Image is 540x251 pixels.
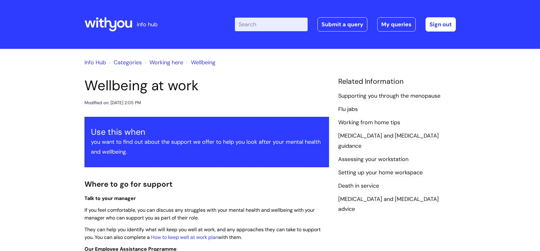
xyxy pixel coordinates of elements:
a: Info Hub [84,59,106,66]
a: [MEDICAL_DATA] and [MEDICAL_DATA] guidance [338,132,439,150]
li: Solution home [107,57,142,67]
input: Search [235,18,308,31]
a: Assessing your workstation [338,155,408,164]
li: Working here [143,57,183,67]
a: Supporting you through the menopause [338,92,440,100]
a: Flu jabs [338,105,358,113]
a: Working from home tips [338,119,400,127]
span: If you feel comfortable, you can discuss any struggles with your mental health and wellbeing with... [84,207,315,221]
a: Sign out [426,17,456,32]
li: Wellbeing [185,57,215,67]
a: Wellbeing [191,59,215,66]
p: you want to find out about the support we offer to help you look after your mental health and wel... [91,137,322,157]
a: Setting up your home workspace [338,169,423,177]
h3: Use this when [91,127,322,137]
a: Submit a query [318,17,367,32]
h4: Related Information [338,77,456,86]
div: | - [235,17,456,32]
a: Working here [149,59,183,66]
span: They can help you identify what will keep you well at work, and any approaches they can take to s... [84,226,321,240]
span: with them. [218,234,242,240]
a: Death in service [338,182,379,190]
a: Categories [114,59,142,66]
a: How to keep well at work plan [151,234,218,240]
p: info hub [137,19,158,29]
a: [MEDICAL_DATA] and [MEDICAL_DATA] advice [338,195,439,213]
h1: Wellbeing at work [84,77,329,94]
a: My queries [377,17,416,32]
span: Talk to your manager [84,195,136,202]
span: Where to go for support [84,179,172,189]
div: Modified on: [DATE] 2:05 PM [84,99,141,107]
